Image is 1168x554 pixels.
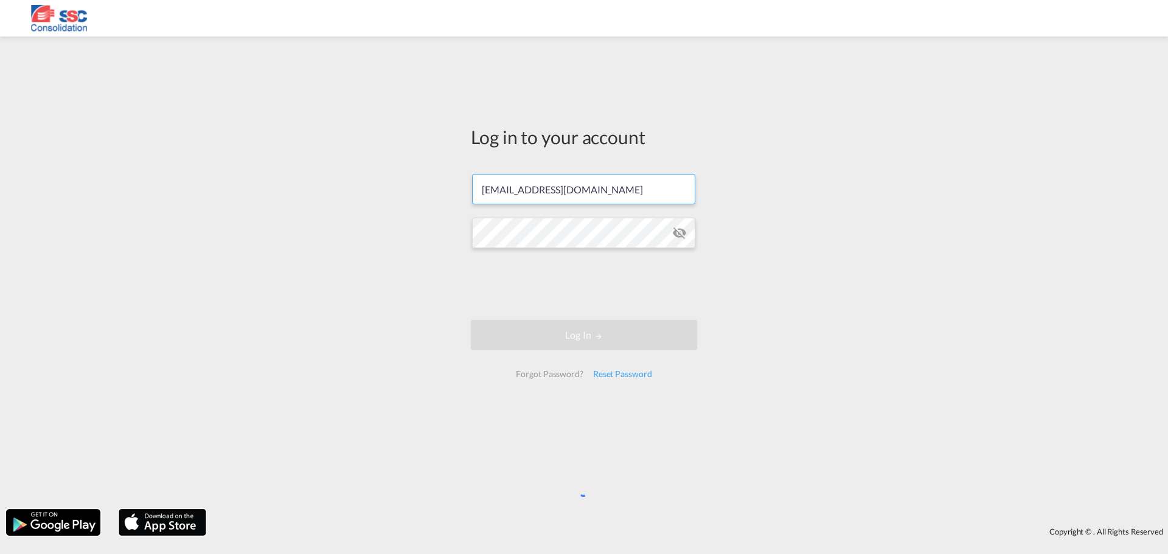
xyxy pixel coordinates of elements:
div: Reset Password [588,363,657,385]
div: Log in to your account [471,124,697,150]
iframe: reCAPTCHA [492,260,676,308]
div: Copyright © . All Rights Reserved [212,521,1168,542]
img: 37d256205c1f11ecaa91a72466fb0159.png [18,5,100,32]
input: Enter email/phone number [472,174,695,204]
img: apple.png [117,508,207,537]
button: LOGIN [471,320,697,350]
md-icon: icon-eye-off [672,226,687,240]
img: google.png [5,508,102,537]
div: Forgot Password? [511,363,588,385]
